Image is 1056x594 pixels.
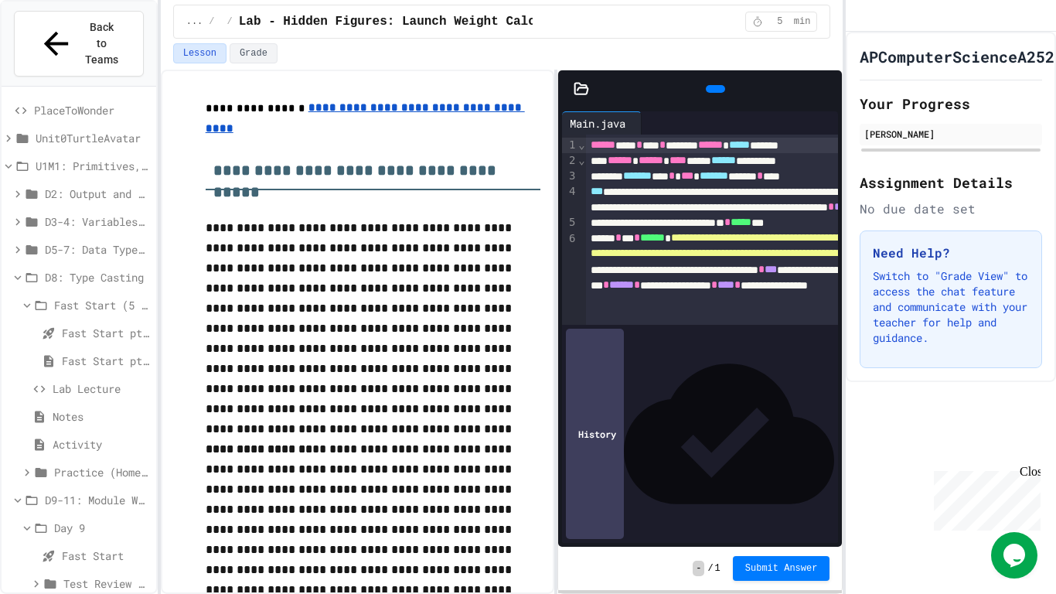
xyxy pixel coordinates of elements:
span: ... [186,15,203,28]
span: / [227,15,233,28]
div: 7 [562,324,577,340]
span: Lab - Hidden Figures: Launch Weight Calculator [239,12,581,31]
h3: Need Help? [873,244,1029,262]
div: 5 [562,215,577,230]
div: 1 [562,138,577,153]
div: 2 [562,153,577,169]
button: Grade [230,43,278,63]
div: 3 [562,169,577,184]
span: Fold line [577,138,585,151]
div: No due date set [860,200,1042,218]
span: U1M1: Primitives, Variables, Basic I/O [36,158,150,174]
span: Test Review (35 mins) [63,575,150,592]
span: - [693,561,704,576]
span: Fast Start pt.1 [62,325,150,341]
span: Activity [53,436,150,452]
span: / [707,562,713,575]
button: Submit Answer [733,556,830,581]
span: Back to Teams [83,19,120,68]
span: Practice (Homework, if needed) [54,464,150,480]
div: Chat with us now!Close [6,6,107,98]
div: 4 [562,184,577,215]
span: Unit0TurtleAvatar [36,130,150,146]
div: History [566,329,624,539]
h2: Your Progress [860,93,1042,114]
span: Submit Answer [745,562,818,575]
iframe: chat widget [928,465,1041,531]
span: 5 [768,15,792,28]
iframe: chat widget [991,532,1041,579]
div: 6 [562,231,577,325]
span: Notes [53,408,150,425]
span: Fold line [577,154,585,166]
div: Main.java [562,111,642,135]
div: [PERSON_NAME] [864,127,1037,141]
span: D9-11: Module Wrap Up [45,492,150,508]
span: PlaceToWonder [34,102,150,118]
span: / [209,15,214,28]
span: D3-4: Variables and Input [45,213,150,230]
span: Fast Start pt.2 [62,353,150,369]
div: Main.java [562,115,633,131]
span: Day 9 [54,520,150,536]
p: Switch to "Grade View" to access the chat feature and communicate with your teacher for help and ... [873,268,1029,346]
span: Lab Lecture [53,381,150,397]
span: min [794,15,811,28]
span: D5-7: Data Types and Number Calculations [45,241,150,258]
span: D2: Output and Compiling Code [45,186,150,202]
button: Lesson [173,43,227,63]
button: Back to Teams [14,11,144,77]
span: Fast Start [62,548,150,564]
h2: Assignment Details [860,172,1042,193]
span: 1 [715,562,720,575]
span: Fast Start (5 mins) [54,297,150,313]
span: D8: Type Casting [45,269,150,285]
